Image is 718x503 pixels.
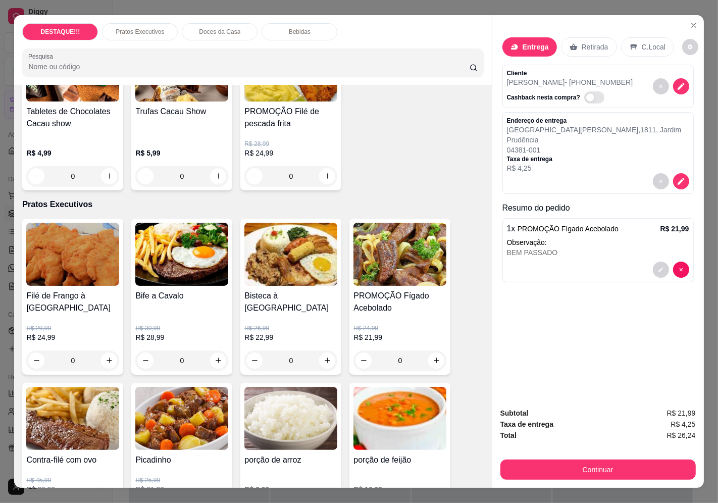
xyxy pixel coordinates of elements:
[353,332,446,342] p: R$ 21,99
[523,42,549,52] p: Entrega
[500,409,529,417] strong: Subtotal
[653,262,669,278] button: decrease-product-quantity
[353,290,446,314] h4: PROMOÇÃO Fígado Acebolado
[26,387,119,450] img: product-image
[507,155,689,163] p: Taxa de entrega
[653,173,669,189] button: decrease-product-quantity
[507,93,580,102] p: Cashback nesta compra?
[28,52,57,61] label: Pesquisa
[353,223,446,286] img: product-image
[26,106,119,130] h4: Tabletes de Chocolates Cacau show
[244,223,337,286] img: product-image
[135,148,228,158] p: R$ 5,99
[507,145,689,155] p: 04381-001
[26,332,119,342] p: R$ 24,99
[135,454,228,466] h4: Picadinho
[41,28,80,36] p: DESTAQUE!!!
[507,125,689,145] p: [GEOGRAPHIC_DATA][PERSON_NAME] , 1811 , Jardim Prudência
[686,17,702,33] button: Close
[135,387,228,450] img: product-image
[116,28,164,36] p: Pratos Executivos
[289,28,311,36] p: Bebidas
[353,324,446,332] p: R$ 24,99
[507,247,689,258] div: BEM PASSADO
[582,42,608,52] p: Retirada
[660,224,689,234] p: R$ 21,99
[22,198,483,211] p: Pratos Executivos
[135,106,228,118] h4: Trufas Cacau Show
[518,225,619,233] span: PROMOÇÃO Fígado Acebolado
[500,420,554,428] strong: Taxa de entrega
[26,484,119,494] p: R$ 38,99
[507,117,689,125] p: Endereço de entrega
[500,431,517,439] strong: Total
[244,332,337,342] p: R$ 22,99
[507,163,689,173] p: R$ 4,25
[244,140,337,148] p: R$ 28,99
[507,69,633,77] p: Cliente
[135,476,228,484] p: R$ 25,99
[500,460,696,480] button: Continuar
[353,454,446,466] h4: porção de feijão
[244,106,337,130] h4: PROMOÇÃO Filé de pescada frita
[26,454,119,466] h4: Contra-filé com ovo
[584,91,608,104] label: Automatic updates
[244,484,337,494] p: R$ 9,99
[507,223,619,235] p: 1 x
[199,28,240,36] p: Doces da Casa
[244,324,337,332] p: R$ 26,99
[671,419,696,430] span: R$ 4,25
[135,332,228,342] p: R$ 28,99
[135,484,228,494] p: R$ 21,99
[682,39,698,55] button: decrease-product-quantity
[673,262,689,278] button: decrease-product-quantity
[26,223,119,286] img: product-image
[667,408,696,419] span: R$ 21,99
[135,290,228,302] h4: Bife a Cavalo
[353,484,446,494] p: R$ 10,99
[26,476,119,484] p: R$ 45,99
[353,387,446,450] img: product-image
[26,324,119,332] p: R$ 29,99
[642,42,665,52] p: C.Local
[244,454,337,466] h4: porção de arroz
[244,148,337,158] p: R$ 24,99
[28,62,469,72] input: Pesquisa
[667,430,696,441] span: R$ 26,24
[502,202,694,214] p: Resumo do pedido
[673,173,689,189] button: decrease-product-quantity
[135,324,228,332] p: R$ 30,99
[507,237,689,247] p: Observação:
[26,290,119,314] h4: Filé de Frango à [GEOGRAPHIC_DATA]
[244,290,337,314] h4: Bisteca à [GEOGRAPHIC_DATA]
[244,387,337,450] img: product-image
[507,77,633,87] p: [PERSON_NAME] - [PHONE_NUMBER]
[26,148,119,158] p: R$ 4,99
[653,78,669,94] button: decrease-product-quantity
[135,223,228,286] img: product-image
[673,78,689,94] button: decrease-product-quantity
